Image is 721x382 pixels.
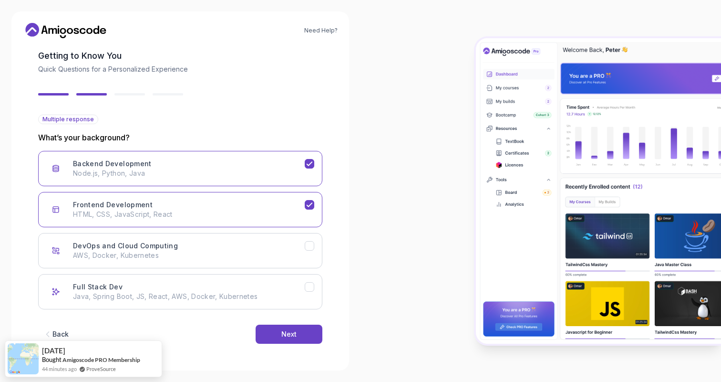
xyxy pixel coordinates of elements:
[42,356,62,363] span: Bought
[8,343,39,374] img: provesource social proof notification image
[38,49,322,63] h2: Getting to Know You
[52,329,69,339] div: Back
[23,23,109,38] a: Home link
[38,274,322,309] button: Full Stack Dev
[304,27,338,34] a: Need Help?
[86,365,116,373] a: ProveSource
[73,169,305,178] p: Node.js, Python, Java
[73,210,305,219] p: HTML, CSS, JavaScript, React
[281,329,297,339] div: Next
[38,233,322,268] button: DevOps and Cloud Computing
[73,241,178,251] h3: DevOps and Cloud Computing
[42,365,77,373] span: 44 minutes ago
[42,347,65,355] span: [DATE]
[62,356,140,363] a: Amigoscode PRO Membership
[256,325,322,344] button: Next
[38,151,322,186] button: Backend Development
[73,200,153,210] h3: Frontend Development
[73,292,305,301] p: Java, Spring Boot, JS, React, AWS, Docker, Kubernetes
[476,38,721,344] img: Amigoscode Dashboard
[38,192,322,227] button: Frontend Development
[42,116,94,123] span: Multiple response
[73,282,123,292] h3: Full Stack Dev
[73,159,152,169] h3: Backend Development
[38,325,73,344] button: Back
[38,132,322,143] p: What’s your background?
[73,251,305,260] p: AWS, Docker, Kubernetes
[38,64,322,74] p: Quick Questions for a Personalized Experience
